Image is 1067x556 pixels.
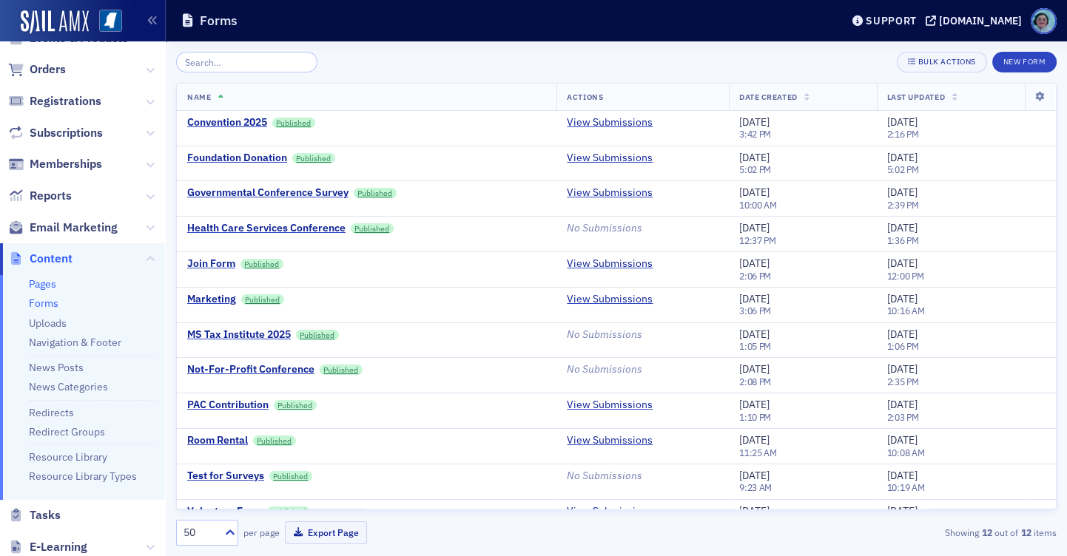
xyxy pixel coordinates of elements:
span: [DATE] [739,362,770,376]
time: 2:06 PM [739,270,771,282]
a: Published [253,435,296,446]
a: Orders [8,61,66,78]
span: [DATE] [739,469,770,482]
a: Volunteer Form [187,505,262,518]
time: 5:02 PM [739,163,771,175]
time: 12:37 PM [739,234,776,246]
div: Join Form [187,257,235,271]
a: Published [292,153,335,163]
span: Email Marketing [30,220,118,236]
a: Published [272,118,315,128]
strong: 12 [1018,526,1034,539]
span: [DATE] [739,257,770,270]
img: SailAMX [99,10,122,33]
a: Memberships [8,156,102,172]
time: 2:03 PM [887,411,919,423]
a: Tasks [8,507,61,523]
a: Published [241,294,284,305]
div: Showing out of items [773,526,1057,539]
span: [DATE] [739,221,770,234]
span: Content [30,251,73,267]
a: Published [351,223,394,234]
span: Reports [30,188,72,204]
span: [DATE] [739,433,770,447]
span: Tasks [30,507,61,523]
div: No Submissions [567,469,718,483]
span: Registrations [30,93,101,109]
a: Published [320,365,363,375]
time: 3:06 PM [739,305,771,316]
button: Bulk Actions [897,52,986,72]
a: View Submissions [567,434,653,447]
span: [DATE] [887,328,918,341]
time: 2:39 PM [887,199,919,211]
div: 50 [184,525,216,540]
a: View Submissions [567,186,653,200]
div: No Submissions [567,328,718,342]
span: [DATE] [887,115,918,129]
span: [DATE] [887,362,918,376]
a: Resource Library Types [29,469,137,483]
span: [DATE] [887,469,918,482]
button: New Form [992,52,1057,72]
a: View Submissions [567,116,653,129]
a: Uploads [29,316,67,330]
span: [DATE] [739,398,770,411]
a: Redirects [29,406,74,419]
span: Profile [1031,8,1057,34]
span: [DATE] [887,398,918,411]
div: Support [866,14,917,27]
button: Export Page [285,521,367,544]
a: PAC Contribution [187,399,269,412]
a: E-Learning [8,539,87,555]
a: Pages [29,277,56,291]
a: Governmental Conference Survey [187,186,349,200]
span: Subscriptions [30,125,103,141]
a: View Submissions [567,257,653,271]
a: Marketing [187,293,236,306]
a: Email Marketing [8,220,118,236]
a: News Posts [29,361,84,374]
a: Published [274,400,317,410]
span: Orders [30,61,66,78]
a: Published [269,471,312,481]
a: View Homepage [89,10,122,35]
time: 1:36 PM [887,234,919,246]
span: Name [187,92,211,102]
a: Not-For-Profit Conference [187,363,314,376]
time: 10:16 AM [887,305,925,316]
span: Last Updated [887,92,945,102]
time: 3:42 PM [739,128,771,140]
span: [DATE] [887,151,918,164]
input: Search… [176,52,317,72]
time: 2:08 PM [739,376,771,387]
span: Date Created [739,92,797,102]
img: SailAMX [21,10,89,34]
time: 10:08 AM [887,447,925,458]
div: Foundation Donation [187,152,287,165]
a: Health Care Services Conference [187,222,346,235]
a: Convention 2025 [187,116,267,129]
time: 11:25 AM [739,447,777,458]
a: View Submissions [567,152,653,165]
time: 5:02 PM [887,163,919,175]
span: Actions [567,92,603,102]
a: Published [240,259,283,269]
a: Content [8,251,73,267]
span: [DATE] [739,151,770,164]
a: View Submissions [567,399,653,412]
time: 12:00 PM [887,270,924,282]
span: [DATE] [739,328,770,341]
span: Memberships [30,156,102,172]
span: [DATE] [887,186,918,199]
time: 1:05 PM [739,340,771,352]
a: New Form [992,54,1057,67]
time: 10:19 AM [887,481,925,493]
time: 1:10 PM [739,411,771,423]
